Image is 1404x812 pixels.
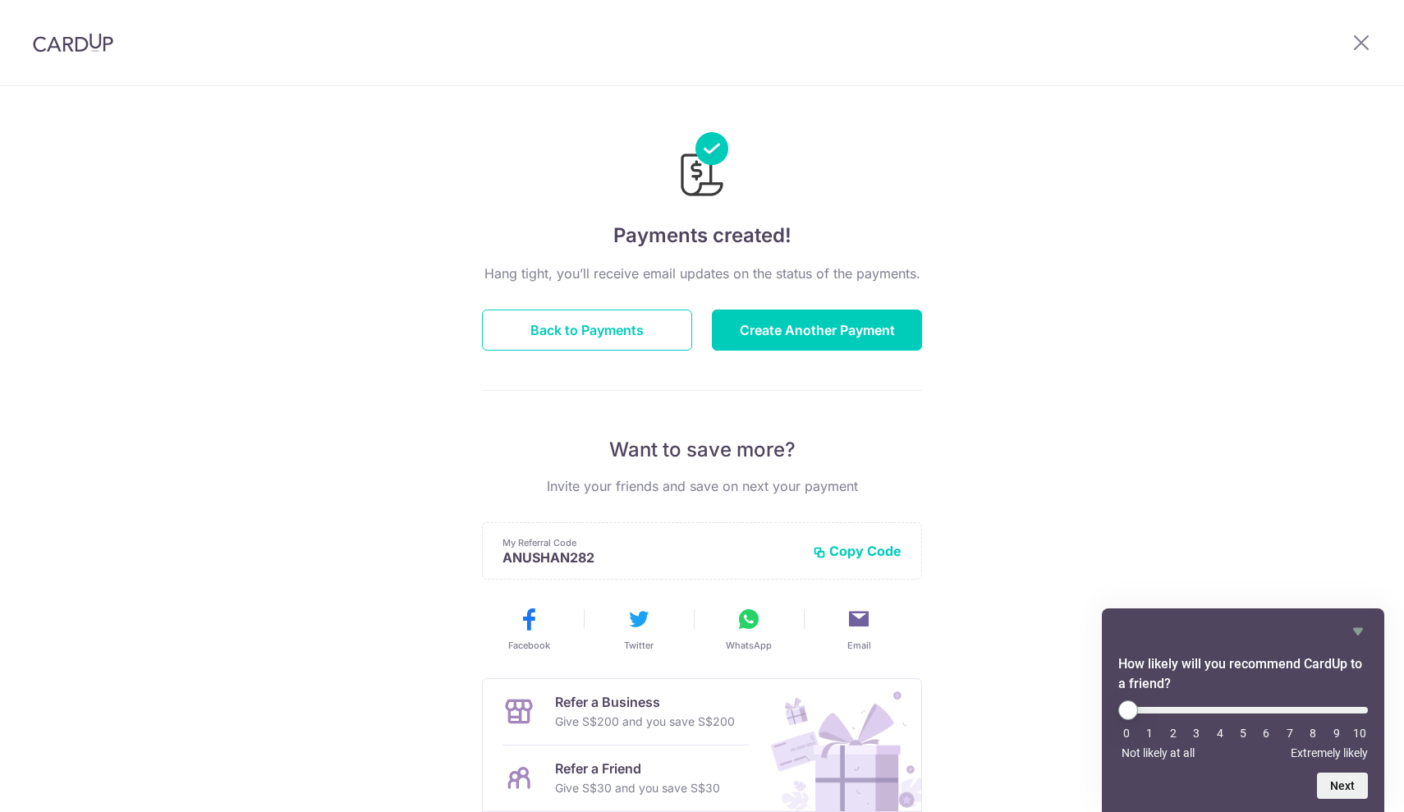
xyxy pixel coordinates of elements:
div: How likely will you recommend CardUp to a friend? Select an option from 0 to 10, with 0 being Not... [1118,700,1368,759]
img: Payments [676,132,728,201]
span: Facebook [508,639,550,652]
li: 10 [1351,727,1368,740]
li: 4 [1212,727,1228,740]
p: Invite your friends and save on next your payment [482,476,922,496]
button: Twitter [590,606,687,652]
button: Email [810,606,907,652]
li: 0 [1118,727,1135,740]
button: Back to Payments [482,310,692,351]
span: Twitter [624,639,654,652]
p: My Referral Code [502,536,800,549]
li: 8 [1305,727,1321,740]
button: Create Another Payment [712,310,922,351]
h4: Payments created! [482,221,922,250]
button: WhatsApp [700,606,797,652]
li: 2 [1165,727,1181,740]
p: Hang tight, you’ll receive email updates on the status of the payments. [482,264,922,283]
img: Refer [755,679,921,811]
h2: How likely will you recommend CardUp to a friend? Select an option from 0 to 10, with 0 being Not... [1118,654,1368,694]
li: 7 [1282,727,1298,740]
li: 6 [1258,727,1274,740]
span: Not likely at all [1122,746,1195,759]
span: Extremely likely [1291,746,1368,759]
span: Email [847,639,871,652]
li: 1 [1141,727,1158,740]
img: CardUp [33,33,113,53]
button: Copy Code [813,543,902,559]
span: WhatsApp [726,639,772,652]
li: 3 [1188,727,1204,740]
button: Hide survey [1348,622,1368,641]
div: How likely will you recommend CardUp to a friend? Select an option from 0 to 10, with 0 being Not... [1118,622,1368,799]
li: 9 [1328,727,1345,740]
button: Facebook [480,606,577,652]
p: Give S$200 and you save S$200 [555,712,735,732]
p: ANUSHAN282 [502,549,800,566]
button: Next question [1317,773,1368,799]
li: 5 [1235,727,1251,740]
p: Refer a Friend [555,759,720,778]
p: Want to save more? [482,437,922,463]
p: Refer a Business [555,692,735,712]
p: Give S$30 and you save S$30 [555,778,720,798]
